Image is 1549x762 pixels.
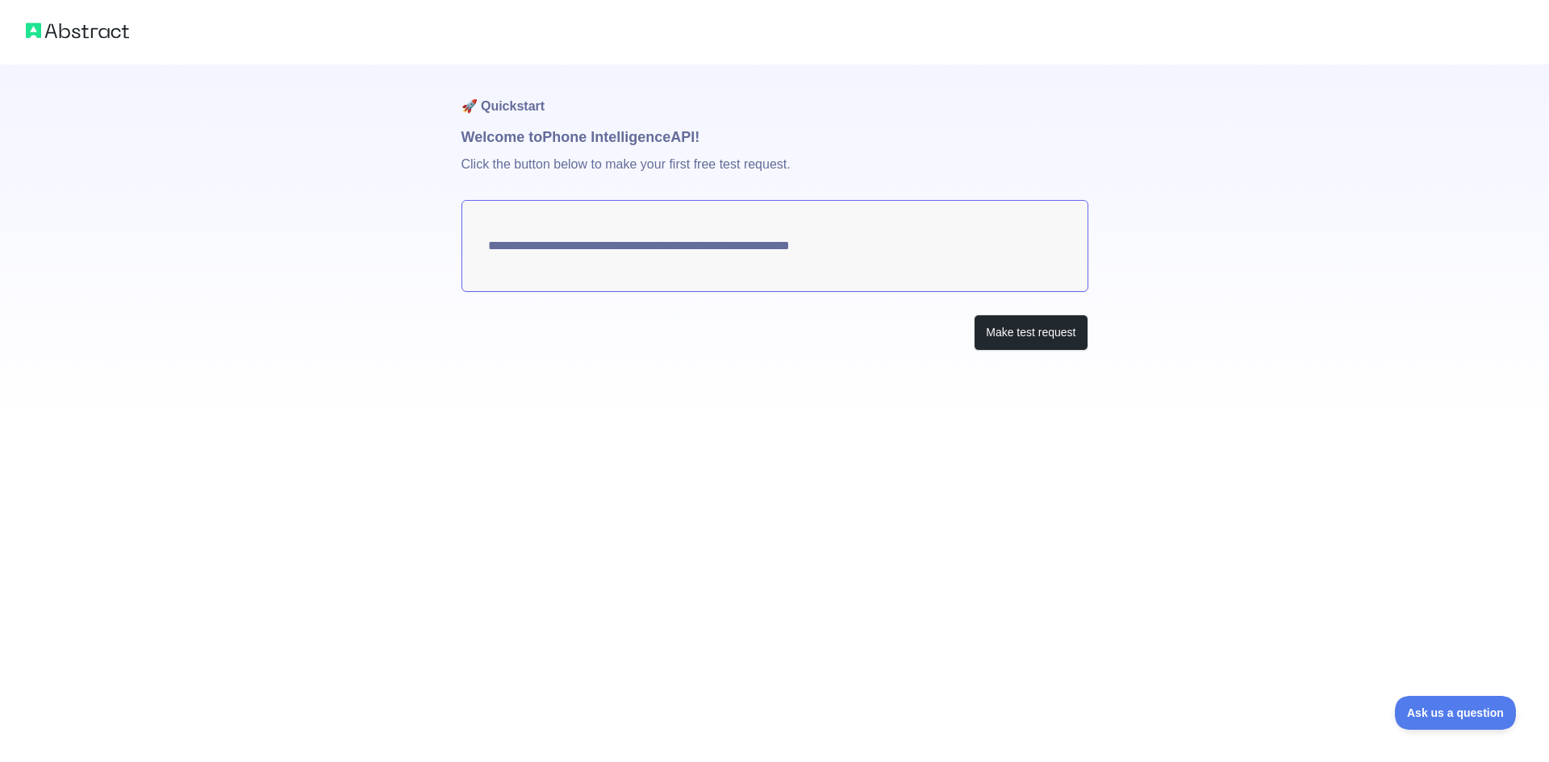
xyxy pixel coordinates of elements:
h1: 🚀 Quickstart [461,65,1088,126]
button: Make test request [974,314,1088,351]
h1: Welcome to Phone Intelligence API! [461,126,1088,148]
img: Abstract logo [26,19,129,42]
p: Click the button below to make your first free test request. [461,148,1088,200]
iframe: Toggle Customer Support [1395,696,1517,730]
